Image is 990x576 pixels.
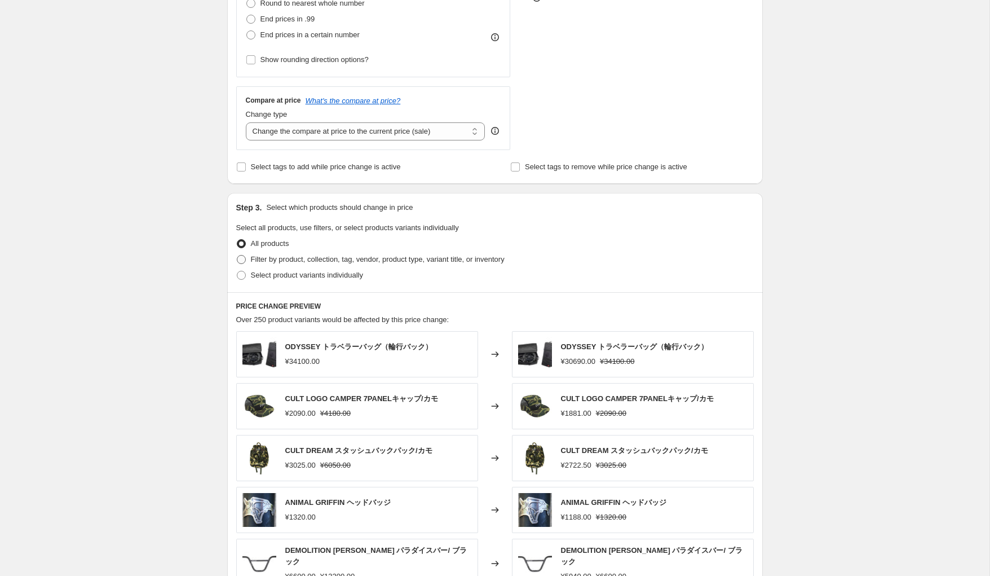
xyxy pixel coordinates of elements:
img: dream-stash-bag-camo_80x.jpg [518,441,552,475]
h3: Compare at price [246,96,301,105]
p: Select which products should change in price [266,202,413,213]
span: Select product variants individually [251,271,363,279]
span: DEMOLITION [PERSON_NAME] パラダイスバー/ ブラック [561,546,743,566]
span: Show rounding direction options? [260,55,369,64]
div: ¥30690.00 [561,356,595,367]
span: Over 250 product variants would be affected by this price change: [236,315,449,324]
span: ANIMAL GRIFFIN ヘッドバッジ [285,498,391,507]
span: Change type [246,110,288,118]
button: What's the compare at price? [306,96,401,105]
strike: ¥1320.00 [596,512,626,523]
span: End prices in .99 [260,15,315,23]
h6: PRICE CHANGE PREVIEW [236,302,754,311]
span: CULT LOGO CAMPER 7PANELキャップ/カモ [285,394,438,403]
span: CULT DREAM スタッシュバックパック/カモ [561,446,708,455]
h2: Step 3. [236,202,262,213]
span: ANIMAL GRIFFIN ヘッドバッジ [561,498,667,507]
span: ODYSSEY トラベラーバッグ（輪行バック） [561,342,708,351]
strike: ¥34100.00 [600,356,634,367]
div: ¥1881.00 [561,408,591,419]
span: DEMOLITION [PERSON_NAME] パラダイスバー/ ブラック [285,546,467,566]
img: dream-stash-bag-camo_80x.jpg [242,441,276,475]
span: All products [251,239,289,248]
strike: ¥2090.00 [596,408,626,419]
span: Select all products, use filters, or select products variants individually [236,223,459,232]
strike: ¥6050.00 [320,460,351,471]
img: animal_badge_80x.jpg [242,493,276,527]
span: Select tags to remove while price change is active [525,162,687,171]
strike: ¥4180.00 [320,408,351,419]
div: ¥2722.50 [561,460,591,471]
span: ODYSSEY トラベラーバッグ（輪行バック） [285,342,432,351]
div: ¥3025.00 [285,460,316,471]
div: help [489,125,501,137]
div: ¥2090.00 [285,408,316,419]
img: logo-camp-camo1-02_80x.jpg [518,389,552,423]
span: Filter by product, collection, tag, vendor, product type, variant title, or inventory [251,255,505,263]
img: odyssey-bag_80x.jpg [518,337,552,371]
div: ¥1320.00 [285,512,316,523]
span: End prices in a certain number [260,30,360,39]
span: CULT LOGO CAMPER 7PANELキャップ/カモ [561,394,714,403]
img: odyssey-bag_80x.jpg [242,337,276,371]
div: ¥1188.00 [561,512,591,523]
span: CULT DREAM スタッシュバックパック/カモ [285,446,432,455]
img: logo-camp-camo1-02_80x.jpg [242,389,276,423]
span: Select tags to add while price change is active [251,162,401,171]
strike: ¥3025.00 [596,460,626,471]
img: animal_badge_80x.jpg [518,493,552,527]
div: ¥34100.00 [285,356,320,367]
